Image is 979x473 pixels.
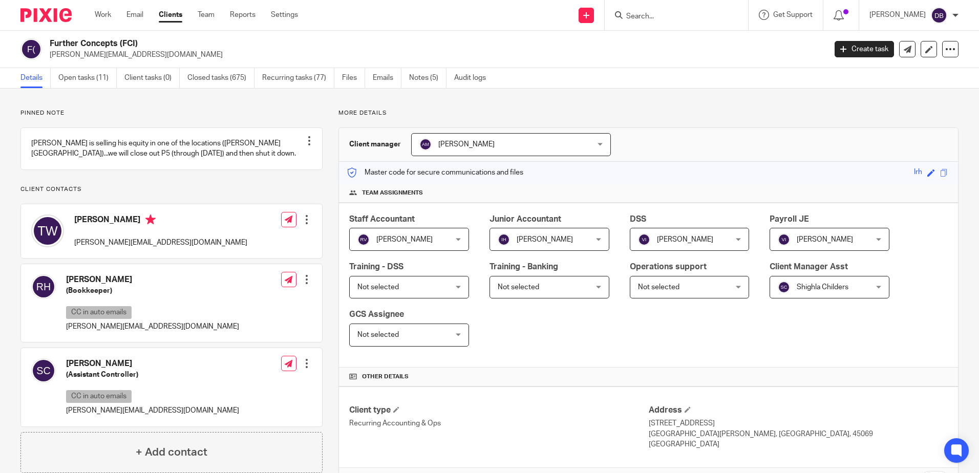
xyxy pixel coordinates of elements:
a: Recurring tasks (77) [262,68,334,88]
span: Staff Accountant [349,215,415,223]
h4: [PERSON_NAME] [74,214,247,227]
p: Client contacts [20,185,323,193]
h5: (Bookkeeper) [66,286,239,296]
span: GCS Assignee [349,310,404,318]
a: Emails [373,68,401,88]
span: [PERSON_NAME] [376,236,433,243]
h3: Client manager [349,139,401,149]
h5: (Assistant Controller) [66,370,239,380]
span: [PERSON_NAME] [657,236,713,243]
p: More details [338,109,959,117]
span: Not selected [357,331,399,338]
img: svg%3E [20,38,42,60]
span: Not selected [498,284,539,291]
img: svg%3E [931,7,947,24]
a: Reports [230,10,256,20]
a: Settings [271,10,298,20]
span: Shighla Childers [797,284,848,291]
p: [PERSON_NAME][EMAIL_ADDRESS][DOMAIN_NAME] [74,238,247,248]
p: [PERSON_NAME][EMAIL_ADDRESS][DOMAIN_NAME] [66,321,239,332]
p: [GEOGRAPHIC_DATA][PERSON_NAME], [GEOGRAPHIC_DATA], 45069 [649,429,948,439]
p: Pinned note [20,109,323,117]
a: Work [95,10,111,20]
a: Open tasks (11) [58,68,117,88]
img: Pixie [20,8,72,22]
a: Create task [835,41,894,57]
p: CC in auto emails [66,390,132,403]
span: [PERSON_NAME] [438,141,495,148]
img: svg%3E [638,233,650,246]
h4: Client type [349,405,648,416]
p: Master code for secure communications and files [347,167,523,178]
a: Files [342,68,365,88]
p: [PERSON_NAME][EMAIL_ADDRESS][DOMAIN_NAME] [50,50,819,60]
a: Closed tasks (675) [187,68,254,88]
a: Email [126,10,143,20]
p: [PERSON_NAME][EMAIL_ADDRESS][DOMAIN_NAME] [66,405,239,416]
div: lrh [914,167,922,179]
span: Not selected [357,284,399,291]
span: Payroll JE [770,215,809,223]
p: CC in auto emails [66,306,132,319]
img: svg%3E [778,281,790,293]
span: DSS [630,215,646,223]
h2: Further Concepts (FCI) [50,38,665,49]
h4: Address [649,405,948,416]
span: Other details [362,373,409,381]
span: Not selected [638,284,679,291]
img: svg%3E [419,138,432,150]
input: Search [625,12,717,21]
span: Operations support [630,263,707,271]
h4: [PERSON_NAME] [66,358,239,369]
a: Notes (5) [409,68,446,88]
span: Junior Accountant [489,215,561,223]
p: Recurring Accounting & Ops [349,418,648,428]
span: Training - DSS [349,263,403,271]
a: Details [20,68,51,88]
img: svg%3E [498,233,510,246]
img: svg%3E [31,214,64,247]
span: Team assignments [362,189,423,197]
h4: + Add contact [136,444,207,460]
i: Primary [145,214,156,225]
img: svg%3E [778,233,790,246]
span: Training - Banking [489,263,558,271]
span: [PERSON_NAME] [517,236,573,243]
p: [STREET_ADDRESS] [649,418,948,428]
p: [GEOGRAPHIC_DATA] [649,439,948,449]
span: Client Manager Asst [770,263,848,271]
h4: [PERSON_NAME] [66,274,239,285]
p: [PERSON_NAME] [869,10,926,20]
a: Clients [159,10,182,20]
a: Client tasks (0) [124,68,180,88]
img: svg%3E [31,274,56,299]
span: Get Support [773,11,813,18]
img: svg%3E [357,233,370,246]
a: Team [198,10,215,20]
img: svg%3E [31,358,56,383]
a: Audit logs [454,68,494,88]
span: [PERSON_NAME] [797,236,853,243]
